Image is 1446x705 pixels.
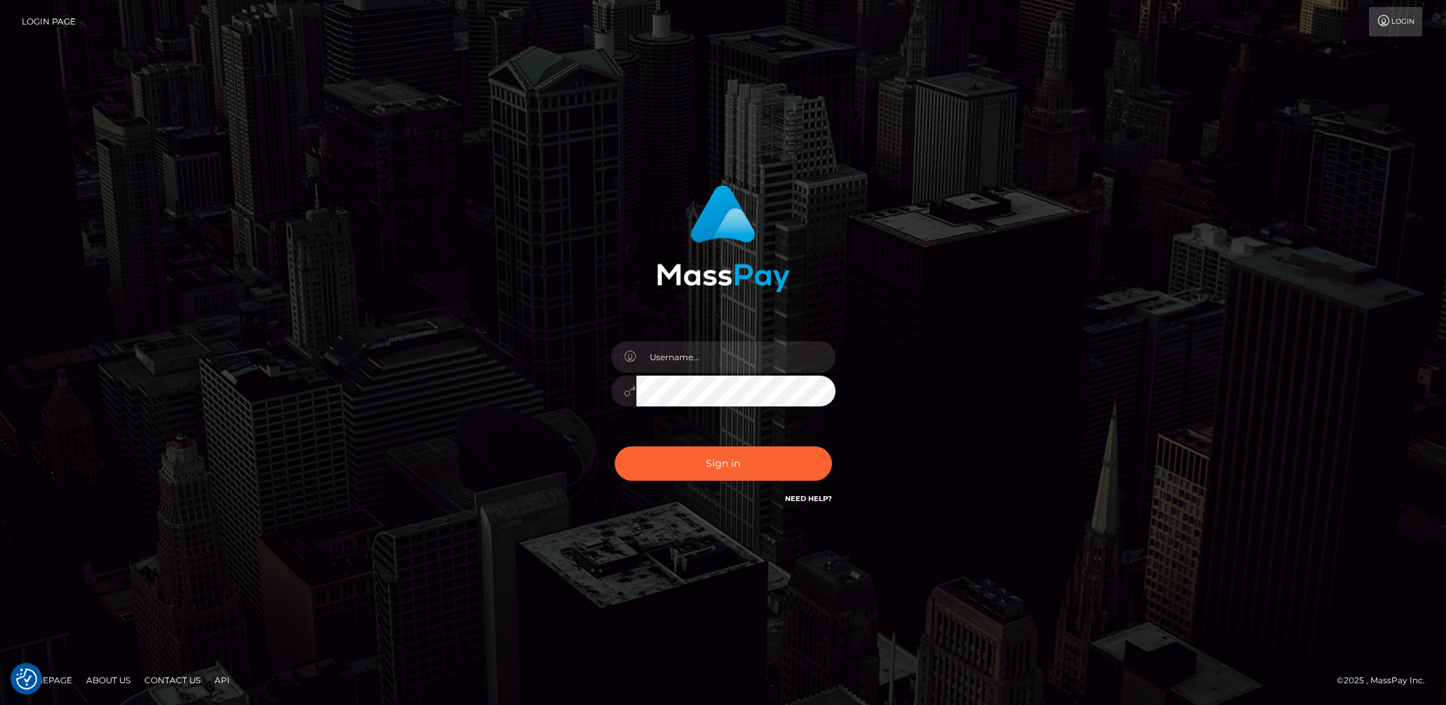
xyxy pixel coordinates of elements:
[16,669,37,690] button: Consent Preferences
[1369,7,1422,36] a: Login
[209,669,236,691] a: API
[15,669,78,691] a: Homepage
[615,446,832,481] button: Sign in
[16,669,37,690] img: Revisit consent button
[22,7,76,36] a: Login Page
[1337,673,1435,688] div: © 2025 , MassPay Inc.
[81,669,136,691] a: About Us
[139,669,206,691] a: Contact Us
[785,494,832,503] a: Need Help?
[657,185,790,292] img: MassPay Login
[636,341,835,373] input: Username...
